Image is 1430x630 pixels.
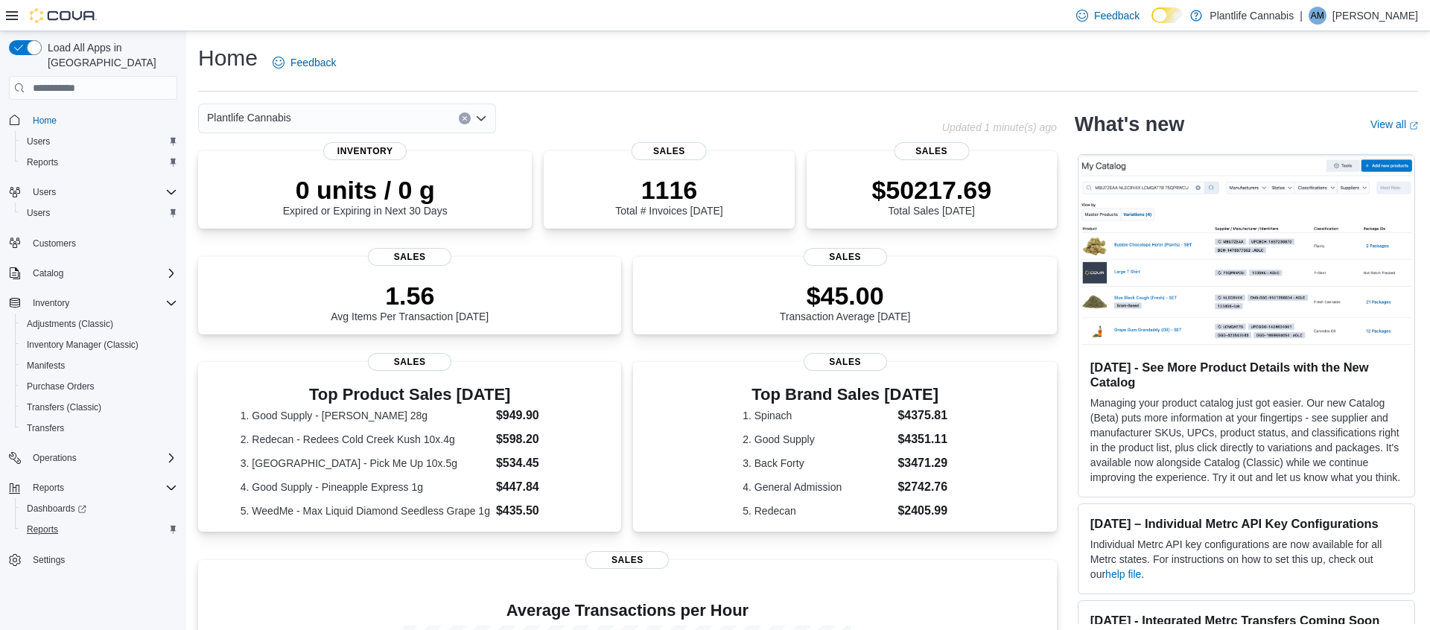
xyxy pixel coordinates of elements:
a: Transfers [21,419,70,437]
button: Reports [15,152,183,173]
dt: 5. WeedMe - Max Liquid Diamond Seedless Grape 1g [241,503,490,518]
span: Transfers [21,419,177,437]
span: Users [27,136,50,147]
span: Purchase Orders [21,378,177,395]
dt: 2. Good Supply [743,432,892,447]
button: Users [27,183,62,201]
button: Open list of options [475,112,487,124]
dt: 2. Redecan - Redees Cold Creek Kush 10x.4g [241,432,490,447]
div: Total Sales [DATE] [871,175,991,217]
span: Plantlife Cannabis [207,109,291,127]
div: Expired or Expiring in Next 30 Days [283,175,448,217]
span: Reports [27,524,58,535]
a: View allExternal link [1370,118,1418,130]
h3: Top Product Sales [DATE] [241,386,579,404]
h1: Home [198,43,258,73]
button: Home [3,109,183,130]
span: Users [21,204,177,222]
p: $45.00 [780,281,911,311]
p: $50217.69 [871,175,991,205]
dt: 3. [GEOGRAPHIC_DATA] - Pick Me Up 10x.5g [241,456,490,471]
dt: 1. Spinach [743,408,892,423]
span: Settings [27,550,177,569]
span: Inventory Manager (Classic) [21,336,177,354]
dt: 5. Redecan [743,503,892,518]
span: Inventory [323,142,407,160]
button: Inventory Manager (Classic) [15,334,183,355]
div: Abbie Mckie [1309,7,1326,25]
p: Managing your product catalog just got easier. Our new Catalog (Beta) puts more information at yo... [1090,395,1402,485]
p: 1.56 [331,281,489,311]
span: Customers [33,238,76,249]
span: Sales [585,551,669,569]
dd: $3471.29 [897,454,947,472]
span: Operations [27,449,177,467]
button: Purchase Orders [15,376,183,397]
button: Clear input [459,112,471,124]
span: Catalog [33,267,63,279]
span: Dashboards [27,503,86,515]
a: Reports [21,521,64,538]
button: Users [15,203,183,223]
dd: $2405.99 [897,502,947,520]
button: Reports [15,519,183,540]
span: Home [33,115,57,127]
a: Purchase Orders [21,378,101,395]
dd: $4351.11 [897,430,947,448]
div: Total # Invoices [DATE] [615,175,722,217]
button: Catalog [3,263,183,284]
nav: Complex example [9,103,177,609]
a: Users [21,133,56,150]
span: Sales [368,248,451,266]
span: Customers [27,234,177,252]
dd: $949.90 [496,407,579,424]
span: Transfers [27,422,64,434]
button: Catalog [27,264,69,282]
span: Users [27,183,177,201]
p: Plantlife Cannabis [1210,7,1294,25]
span: Feedback [290,55,336,70]
a: Settings [27,551,71,569]
span: Transfers (Classic) [27,401,101,413]
button: Inventory [27,294,75,312]
button: Operations [3,448,183,468]
a: Adjustments (Classic) [21,315,119,333]
dd: $435.50 [496,502,579,520]
a: Customers [27,235,82,252]
span: Manifests [21,357,177,375]
span: Inventory [33,297,69,309]
dd: $2742.76 [897,478,947,496]
span: Users [21,133,177,150]
button: Reports [3,477,183,498]
span: Reports [27,156,58,168]
button: Customers [3,232,183,254]
span: Sales [894,142,969,160]
button: Transfers [15,418,183,439]
a: Transfers (Classic) [21,398,107,416]
div: Transaction Average [DATE] [780,281,911,322]
a: Home [27,112,63,130]
span: Feedback [1094,8,1140,23]
span: Sales [632,142,707,160]
span: Purchase Orders [27,381,95,392]
button: Inventory [3,293,183,314]
dt: 4. Good Supply - Pineapple Express 1g [241,480,490,494]
a: Manifests [21,357,71,375]
div: Avg Items Per Transaction [DATE] [331,281,489,322]
dd: $447.84 [496,478,579,496]
span: Inventory Manager (Classic) [27,339,139,351]
dt: 3. Back Forty [743,456,892,471]
button: Transfers (Classic) [15,397,183,418]
p: | [1300,7,1303,25]
span: Dashboards [21,500,177,518]
span: Transfers (Classic) [21,398,177,416]
span: Settings [33,554,65,566]
dd: $534.45 [496,454,579,472]
span: Users [33,186,56,198]
button: Operations [27,449,83,467]
button: Adjustments (Classic) [15,314,183,334]
p: Updated 1 minute(s) ago [942,121,1057,133]
svg: External link [1409,121,1418,130]
a: Dashboards [21,500,92,518]
span: Reports [33,482,64,494]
